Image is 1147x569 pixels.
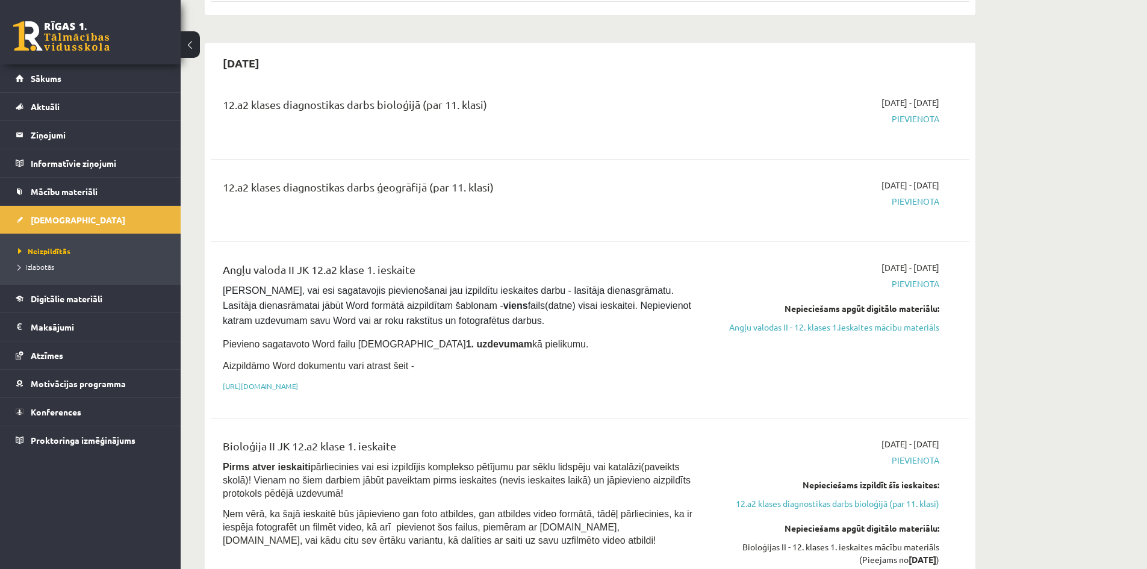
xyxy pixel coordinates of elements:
[223,339,588,349] span: Pievieno sagatavoto Word failu [DEMOGRAPHIC_DATA] kā pielikumu.
[712,479,939,491] div: Nepieciešams izpildīt šīs ieskaites:
[712,497,939,510] a: 12.a2 klases diagnostikas darbs bioloģijā (par 11. klasi)
[31,73,61,84] span: Sākums
[16,121,166,149] a: Ziņojumi
[223,261,694,284] div: Angļu valoda II JK 12.a2 klase 1. ieskaite
[909,554,936,565] strong: [DATE]
[16,64,166,92] a: Sākums
[503,300,528,311] strong: viens
[16,206,166,234] a: [DEMOGRAPHIC_DATA]
[31,214,125,225] span: [DEMOGRAPHIC_DATA]
[223,381,298,391] a: [URL][DOMAIN_NAME]
[16,149,166,177] a: Informatīvie ziņojumi
[881,261,939,274] span: [DATE] - [DATE]
[211,49,272,77] h2: [DATE]
[712,522,939,535] div: Nepieciešams apgūt digitālo materiālu:
[223,462,691,499] span: pārliecinies vai esi izpildījis komplekso pētījumu par sēklu lidspēju vai katalāzi(paveikts skolā...
[223,361,414,371] span: Aizpildāmo Word dokumentu vari atrast šeit -
[16,341,166,369] a: Atzīmes
[466,339,532,349] strong: 1. uzdevumam
[16,285,166,312] a: Digitālie materiāli
[16,178,166,205] a: Mācību materiāli
[31,313,166,341] legend: Maksājumi
[712,321,939,334] a: Angļu valodas II - 12. klases 1.ieskaites mācību materiāls
[712,113,939,125] span: Pievienota
[31,378,126,389] span: Motivācijas programma
[31,350,63,361] span: Atzīmes
[712,454,939,467] span: Pievienota
[881,438,939,450] span: [DATE] - [DATE]
[16,426,166,454] a: Proktoringa izmēģinājums
[18,246,70,256] span: Neizpildītās
[223,96,694,119] div: 12.a2 klases diagnostikas darbs bioloģijā (par 11. klasi)
[31,101,60,112] span: Aktuāli
[223,438,694,460] div: Bioloģija II JK 12.a2 klase 1. ieskaite
[881,179,939,191] span: [DATE] - [DATE]
[31,293,102,304] span: Digitālie materiāli
[18,261,169,272] a: Izlabotās
[712,302,939,315] div: Nepieciešams apgūt digitālo materiālu:
[223,179,694,201] div: 12.a2 klases diagnostikas darbs ģeogrāfijā (par 11. klasi)
[16,93,166,120] a: Aktuāli
[881,96,939,109] span: [DATE] - [DATE]
[31,186,98,197] span: Mācību materiāli
[223,509,692,546] span: Ņem vērā, ka šajā ieskaitē būs jāpievieno gan foto atbildes, gan atbildes video formātā, tādēļ pā...
[16,370,166,397] a: Motivācijas programma
[223,285,694,326] span: [PERSON_NAME], vai esi sagatavojis pievienošanai jau izpildītu ieskaites darbu - lasītāja dienasg...
[31,435,135,446] span: Proktoringa izmēģinājums
[712,195,939,208] span: Pievienota
[18,262,54,272] span: Izlabotās
[712,278,939,290] span: Pievienota
[13,21,110,51] a: Rīgas 1. Tālmācības vidusskola
[16,313,166,341] a: Maksājumi
[31,149,166,177] legend: Informatīvie ziņojumi
[712,541,939,566] div: Bioloģijas II - 12. klases 1. ieskaites mācību materiāls (Pieejams no )
[18,246,169,257] a: Neizpildītās
[223,462,311,472] strong: Pirms atver ieskaiti
[16,398,166,426] a: Konferences
[31,121,166,149] legend: Ziņojumi
[31,406,81,417] span: Konferences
